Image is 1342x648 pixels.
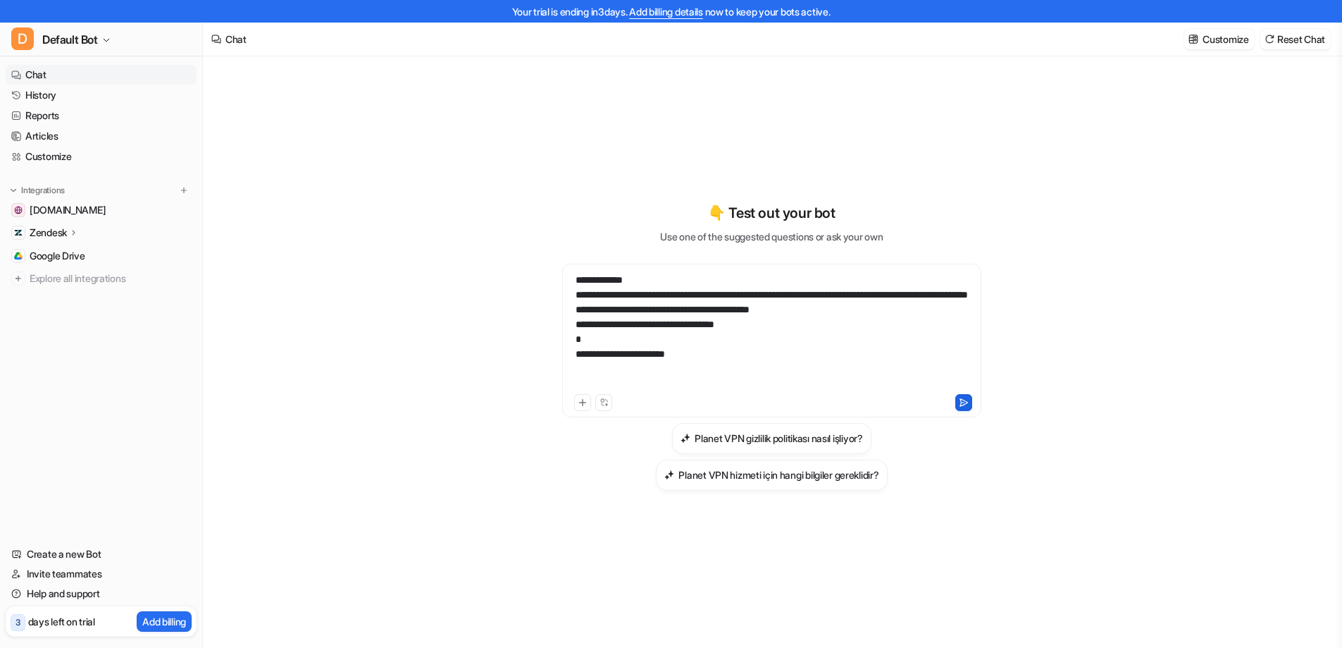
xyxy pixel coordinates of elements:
[1184,29,1254,49] button: Customize
[6,65,197,85] a: Chat
[14,252,23,260] img: Google Drive
[708,202,835,224] p: 👇 Test out your bot
[6,564,197,584] a: Invite teammates
[672,423,871,454] button: Planet VPN gizlilik politikası nasıl işliyor?Planet VPN gizlilik politikası nasıl işliyor?
[664,470,674,480] img: Planet VPN hizmeti için hangi bilgiler gereklidir?
[11,27,34,50] span: D
[6,269,197,288] a: Explore all integrations
[6,183,69,197] button: Integrations
[8,185,18,195] img: expand menu
[14,228,23,237] img: Zendesk
[681,433,690,444] img: Planet VPN gizlilik politikası nasıl işliyor?
[6,200,197,220] a: freeplanetvpn.com[DOMAIN_NAME]
[21,185,65,196] p: Integrations
[629,6,703,18] a: Add billing details
[678,467,878,482] h3: Planet VPN hizmeti için hangi bilgiler gereklidir?
[225,32,247,47] div: Chat
[11,271,25,286] img: explore all integrations
[142,614,186,629] p: Add billing
[1203,32,1248,47] p: Customize
[42,30,98,49] span: Default Bot
[6,584,197,604] a: Help and support
[6,126,197,146] a: Articles
[1265,34,1274,44] img: reset
[6,85,197,105] a: History
[137,611,192,632] button: Add billing
[1260,29,1331,49] button: Reset Chat
[14,206,23,214] img: freeplanetvpn.com
[15,616,20,629] p: 3
[30,249,85,263] span: Google Drive
[6,246,197,266] a: Google DriveGoogle Drive
[660,229,883,244] p: Use one of the suggested questions or ask your own
[6,106,197,126] a: Reports
[6,544,197,564] a: Create a new Bot
[1188,34,1198,44] img: customize
[6,147,197,166] a: Customize
[30,203,106,217] span: [DOMAIN_NAME]
[30,267,191,290] span: Explore all integrations
[30,226,67,240] p: Zendesk
[656,460,887,491] button: Planet VPN hizmeti için hangi bilgiler gereklidir?Planet VPN hizmeti için hangi bilgiler gereklidir?
[695,431,862,446] h3: Planet VPN gizlilik politikası nasıl işliyor?
[179,185,189,195] img: menu_add.svg
[28,614,95,629] p: days left on trial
